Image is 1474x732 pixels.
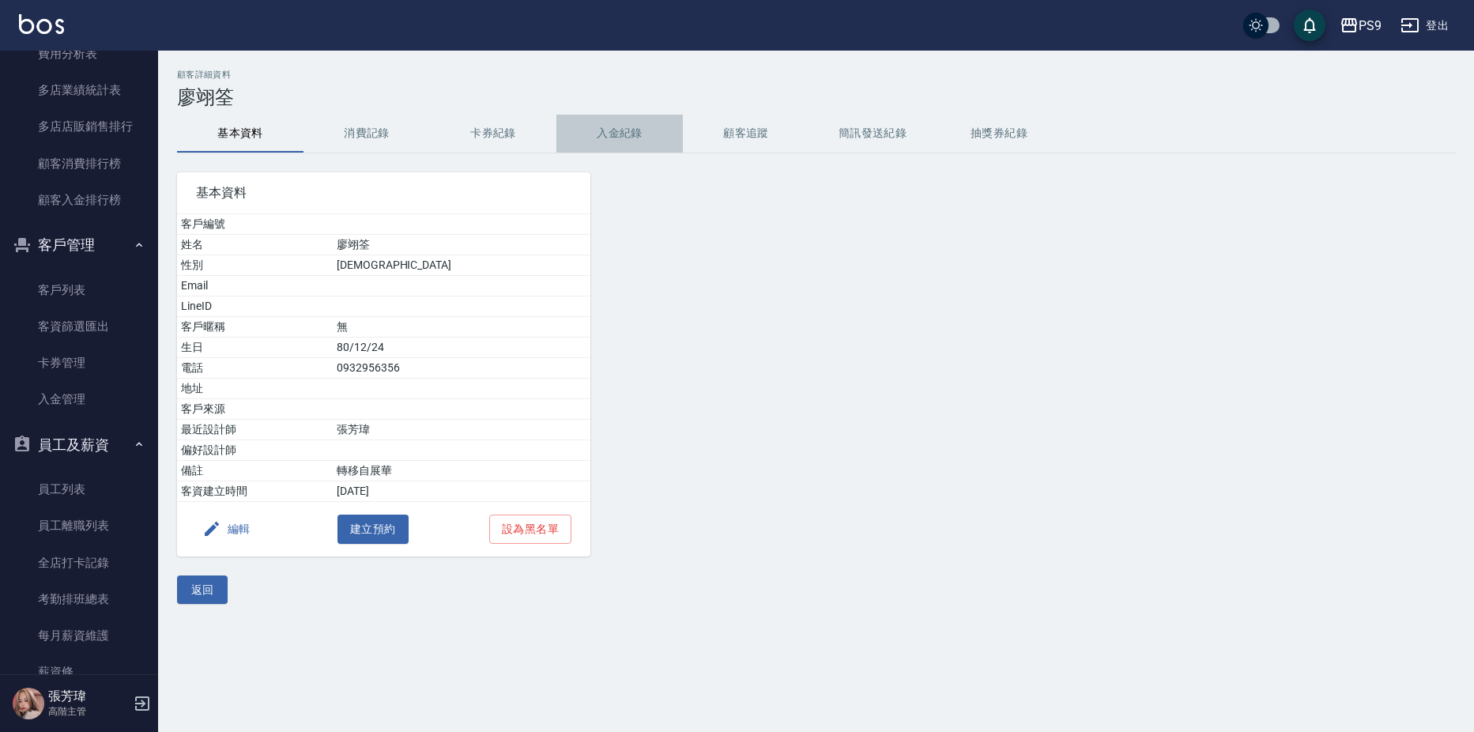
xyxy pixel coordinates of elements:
[6,345,152,381] a: 卡券管理
[430,115,556,153] button: 卡券紀錄
[6,581,152,617] a: 考勤排班總表
[6,272,152,308] a: 客戶列表
[683,115,809,153] button: 顧客追蹤
[177,461,333,481] td: 備註
[177,317,333,338] td: 客戶暱稱
[177,255,333,276] td: 性別
[1359,16,1382,36] div: PS9
[177,358,333,379] td: 電話
[1333,9,1388,42] button: PS9
[177,379,333,399] td: 地址
[177,70,1455,80] h2: 顧客詳細資料
[333,255,590,276] td: [DEMOGRAPHIC_DATA]
[6,182,152,218] a: 顧客入金排行榜
[6,654,152,690] a: 薪資條
[333,461,590,481] td: 轉移自展華
[48,704,129,719] p: 高階主管
[6,72,152,108] a: 多店業績統計表
[303,115,430,153] button: 消費記錄
[6,381,152,417] a: 入金管理
[556,115,683,153] button: 入金紀錄
[177,575,228,605] button: 返回
[333,338,590,358] td: 80/12/24
[333,481,590,502] td: [DATE]
[6,545,152,581] a: 全店打卡記錄
[13,688,44,719] img: Person
[6,507,152,544] a: 員工離職列表
[333,420,590,440] td: 張芳瑋
[6,471,152,507] a: 員工列表
[936,115,1062,153] button: 抽獎券紀錄
[6,108,152,145] a: 多店店販銷售排行
[6,308,152,345] a: 客資篩選匯出
[333,317,590,338] td: 無
[177,338,333,358] td: 生日
[1394,11,1455,40] button: 登出
[6,225,152,266] button: 客戶管理
[48,689,129,704] h5: 張芳瑋
[196,185,571,201] span: 基本資料
[177,276,333,296] td: Email
[6,424,152,466] button: 員工及薪資
[6,145,152,182] a: 顧客消費排行榜
[337,515,409,544] button: 建立預約
[333,235,590,255] td: 廖翊筌
[177,115,303,153] button: 基本資料
[177,86,1455,108] h3: 廖翊筌
[196,515,257,544] button: 編輯
[489,515,571,544] button: 設為黑名單
[177,420,333,440] td: 最近設計師
[177,481,333,502] td: 客資建立時間
[177,440,333,461] td: 偏好設計師
[177,214,333,235] td: 客戶編號
[6,36,152,72] a: 費用分析表
[333,358,590,379] td: 0932956356
[177,399,333,420] td: 客戶來源
[1294,9,1325,41] button: save
[177,235,333,255] td: 姓名
[177,296,333,317] td: LineID
[19,14,64,34] img: Logo
[809,115,936,153] button: 簡訊發送紀錄
[6,617,152,654] a: 每月薪資維護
